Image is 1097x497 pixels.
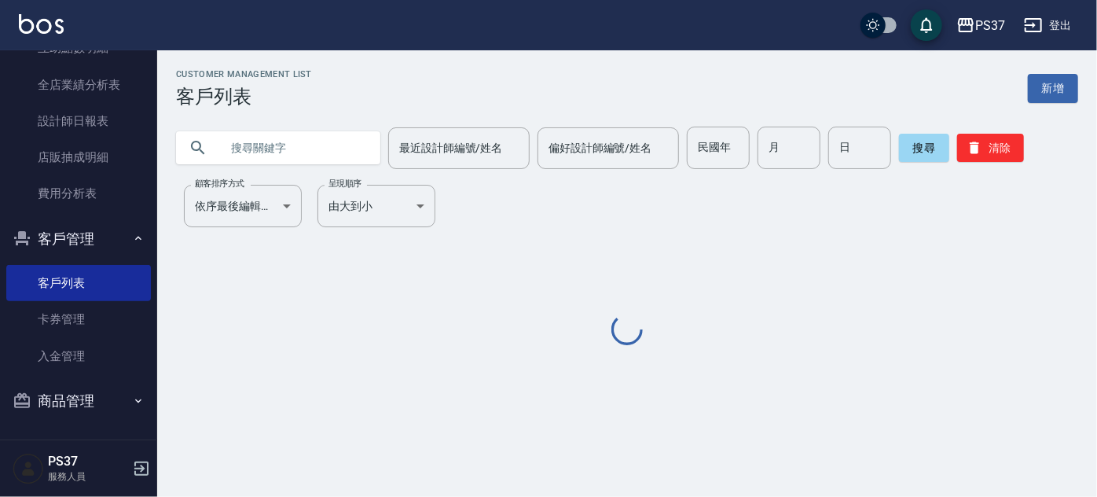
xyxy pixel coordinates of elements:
[19,14,64,34] img: Logo
[911,9,942,41] button: save
[6,139,151,175] a: 店販抽成明細
[48,469,128,484] p: 服務人員
[195,178,244,190] label: 顧客排序方式
[975,16,1005,35] div: PS37
[6,67,151,103] a: 全店業績分析表
[184,185,302,227] div: 依序最後編輯時間
[6,301,151,337] a: 卡券管理
[1028,74,1078,103] a: 新增
[6,265,151,301] a: 客戶列表
[176,69,312,79] h2: Customer Management List
[1018,11,1078,40] button: 登出
[13,453,44,484] img: Person
[328,178,361,190] label: 呈現順序
[6,381,151,422] button: 商品管理
[6,175,151,212] a: 費用分析表
[176,86,312,108] h3: 客戶列表
[6,103,151,139] a: 設計師日報表
[957,134,1024,162] button: 清除
[899,134,949,162] button: 搜尋
[6,219,151,260] button: 客戶管理
[6,338,151,374] a: 入金管理
[220,127,368,169] input: 搜尋關鍵字
[950,9,1011,42] button: PS37
[48,454,128,469] h5: PS37
[317,185,435,227] div: 由大到小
